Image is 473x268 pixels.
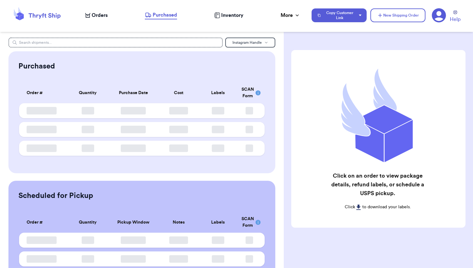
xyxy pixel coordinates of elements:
[221,12,243,19] span: Inventory
[8,38,223,48] input: Search shipments...
[198,83,238,103] th: Labels
[225,38,275,48] button: Instagram Handle
[312,8,367,22] button: Copy Customer Link
[18,61,55,71] h2: Purchased
[68,212,108,233] th: Quantity
[281,12,300,19] div: More
[108,83,159,103] th: Purchase Date
[450,16,460,23] span: Help
[19,83,68,103] th: Order #
[159,212,199,233] th: Notes
[153,11,177,19] span: Purchased
[329,204,426,210] p: Click to download your labels.
[329,171,426,198] h2: Click on an order to view package details, refund labels, or schedule a USPS pickup.
[145,11,177,19] a: Purchased
[85,12,108,19] a: Orders
[18,191,93,201] h2: Scheduled for Pickup
[242,86,257,99] div: SCAN Form
[370,8,425,22] button: New Shipping Order
[108,212,159,233] th: Pickup Window
[198,212,238,233] th: Labels
[19,212,68,233] th: Order #
[242,216,257,229] div: SCAN Form
[92,12,108,19] span: Orders
[232,41,262,44] span: Instagram Handle
[214,12,243,19] a: Inventory
[450,10,460,23] a: Help
[68,83,108,103] th: Quantity
[159,83,199,103] th: Cost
